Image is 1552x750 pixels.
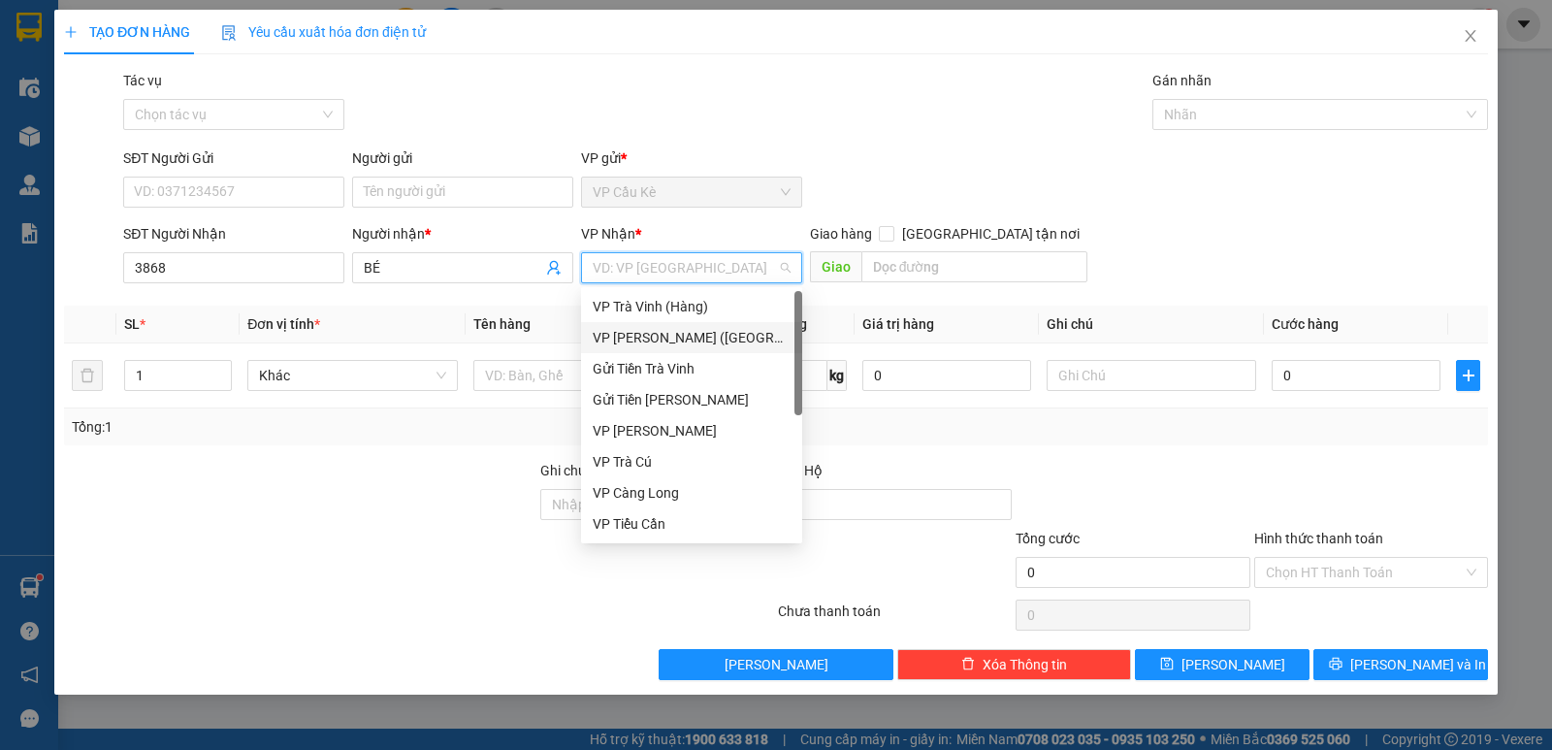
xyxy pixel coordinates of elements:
[221,25,237,41] img: icon
[810,226,872,242] span: Giao hàng
[581,508,802,539] div: VP Tiểu Cần
[778,463,823,478] span: Thu Hộ
[1152,73,1212,88] label: Gán nhãn
[473,316,531,332] span: Tên hàng
[259,361,445,390] span: Khác
[1181,654,1285,675] span: [PERSON_NAME]
[546,260,562,276] span: user-add
[894,223,1087,245] span: [GEOGRAPHIC_DATA] tận nơi
[221,24,426,40] span: Yêu cầu xuất hóa đơn điện tử
[581,226,635,242] span: VP Nhận
[123,147,344,169] div: SĐT Người Gửi
[72,416,600,438] div: Tổng: 1
[64,24,190,40] span: TẠO ĐƠN HÀNG
[862,316,934,332] span: Giá trị hàng
[124,316,140,332] span: SL
[593,389,791,410] div: Gửi Tiền [PERSON_NAME]
[1272,316,1339,332] span: Cước hàng
[1254,531,1383,546] label: Hình thức thanh toán
[593,451,791,473] div: VP Trà Cú
[581,415,802,446] div: VP Vũng Liêm
[581,446,802,477] div: VP Trà Cú
[1313,649,1488,680] button: printer[PERSON_NAME] và In
[593,327,791,348] div: VP [PERSON_NAME] ([GEOGRAPHIC_DATA])
[352,147,573,169] div: Người gửi
[64,25,78,39] span: plus
[1039,306,1264,343] th: Ghi chú
[961,657,975,672] span: delete
[1456,360,1480,391] button: plus
[1047,360,1256,391] input: Ghi Chú
[581,477,802,508] div: VP Càng Long
[725,654,828,675] span: [PERSON_NAME]
[593,358,791,379] div: Gửi Tiền Trà Vinh
[581,353,802,384] div: Gửi Tiền Trà Vinh
[1463,28,1478,44] span: close
[776,601,1014,635] div: Chưa thanh toán
[581,147,802,169] div: VP gửi
[897,649,1131,680] button: deleteXóa Thông tin
[1160,657,1174,672] span: save
[593,482,791,504] div: VP Càng Long
[540,489,774,520] input: Ghi chú đơn hàng
[593,296,791,317] div: VP Trà Vinh (Hàng)
[581,291,802,322] div: VP Trà Vinh (Hàng)
[1350,654,1486,675] span: [PERSON_NAME] và In
[593,178,791,207] span: VP Cầu Kè
[247,316,320,332] span: Đơn vị tính
[540,463,647,478] label: Ghi chú đơn hàng
[827,360,847,391] span: kg
[862,360,1031,391] input: 0
[581,322,802,353] div: VP Trần Phú (Hàng)
[861,251,1088,282] input: Dọc đường
[1329,657,1342,672] span: printer
[593,513,791,535] div: VP Tiểu Cần
[352,223,573,245] div: Người nhận
[123,223,344,245] div: SĐT Người Nhận
[1135,649,1309,680] button: save[PERSON_NAME]
[123,73,162,88] label: Tác vụ
[659,649,892,680] button: [PERSON_NAME]
[1457,368,1479,383] span: plus
[473,360,683,391] input: VD: Bàn, Ghế
[72,360,103,391] button: delete
[1443,10,1498,64] button: Close
[983,654,1067,675] span: Xóa Thông tin
[581,384,802,415] div: Gửi Tiền Trần Phú
[593,420,791,441] div: VP [PERSON_NAME]
[810,251,861,282] span: Giao
[1016,531,1080,546] span: Tổng cước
